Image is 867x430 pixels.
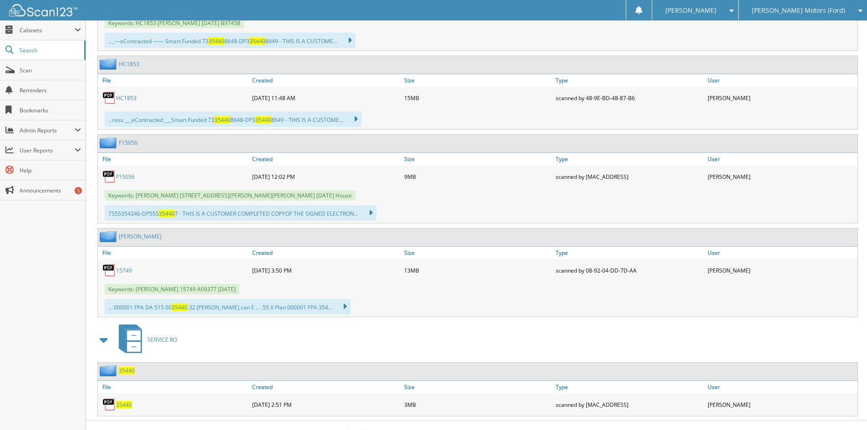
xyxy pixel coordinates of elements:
[402,395,554,414] div: 3MB
[100,137,119,148] img: folder2.png
[105,111,361,127] div: ...ress ___eContracted ___Smart Funded 73 8648-DP3 8649 - THIS IS A CUSTOME...
[159,210,175,218] span: 35440
[20,187,81,194] span: Announcements
[250,153,402,165] a: Created
[705,89,857,107] div: [PERSON_NAME]
[705,167,857,186] div: [PERSON_NAME]
[119,60,139,68] a: HC1853
[250,74,402,86] a: Created
[116,94,137,102] a: HC1853
[402,153,554,165] a: Size
[553,381,705,393] a: Type
[250,381,402,393] a: Created
[105,299,350,314] div: ... 000001 FPA DA 515.00 .32 [PERSON_NAME] can E ... .55 X Plan 000001 FPA 354...
[705,261,857,279] div: [PERSON_NAME]
[705,74,857,86] a: User
[402,89,554,107] div: 15MB
[100,58,119,70] img: folder2.png
[20,26,75,34] span: Cabinets
[250,247,402,259] a: Created
[249,37,265,45] span: 35440
[75,187,82,194] div: 3
[119,139,137,147] a: F15056
[100,365,119,376] img: folder2.png
[102,263,116,277] img: PDF.png
[250,89,402,107] div: [DATE] 11:48 AM
[250,261,402,279] div: [DATE] 3:50 PM
[402,381,554,393] a: Size
[402,167,554,186] div: 9MB
[752,8,845,13] span: [PERSON_NAME] Motors (Ford)
[705,153,857,165] a: User
[105,205,376,221] div: 7555354346-DP555 7 - THIS IS A CUSTOMER COMPLETED COPYOF THE SIGNED ELECTRON...
[119,233,162,240] a: [PERSON_NAME]
[821,386,867,430] iframe: Chat Widget
[116,401,132,409] a: 35440
[553,74,705,86] a: Type
[105,18,244,28] span: Keywords: HC1853 [PERSON_NAME] [DATE] B97458
[113,322,177,358] a: SERVICE RO
[214,116,230,124] span: 35440
[102,170,116,183] img: PDF.png
[553,89,705,107] div: scanned by 48-9E-BD-48-87-B6
[553,247,705,259] a: Type
[98,381,250,393] a: File
[553,167,705,186] div: scanned by [MAC_ADDRESS]
[98,74,250,86] a: File
[208,37,224,45] span: 35440
[20,86,81,94] span: Reminders
[20,167,81,174] span: Help
[105,33,355,48] div: ..._—eContracted —— Smart Funded 73 8648-DP3 8649 - THIS IS A CUSTOME...
[553,153,705,165] a: Type
[402,247,554,259] a: Size
[102,91,116,105] img: PDF.png
[147,336,177,344] span: SERVICE RO
[250,167,402,186] div: [DATE] 12:02 PM
[250,395,402,414] div: [DATE] 2:51 PM
[102,398,116,411] img: PDF.png
[100,231,119,242] img: folder2.png
[255,116,271,124] span: 35440
[105,190,355,201] span: Keywords: [PERSON_NAME] [STREET_ADDRESS][PERSON_NAME][PERSON_NAME] [DATE] House
[553,395,705,414] div: scanned by [MAC_ADDRESS]
[98,247,250,259] a: File
[705,381,857,393] a: User
[98,153,250,165] a: File
[402,261,554,279] div: 13MB
[402,74,554,86] a: Size
[119,367,135,374] a: 35440
[705,247,857,259] a: User
[705,395,857,414] div: [PERSON_NAME]
[20,46,80,54] span: Search
[116,267,132,274] a: 15749
[20,126,75,134] span: Admin Reports
[105,284,239,294] span: Keywords: [PERSON_NAME] 15749 A09377 [DATE]
[20,66,81,74] span: Scan
[20,147,75,154] span: User Reports
[116,173,135,181] a: F15056
[172,304,188,311] span: 35440
[553,261,705,279] div: scanned by 08-92-04-DD-7D-AA
[9,4,77,16] img: scan123-logo-white.svg
[665,8,716,13] span: [PERSON_NAME]
[20,106,81,114] span: Bookmarks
